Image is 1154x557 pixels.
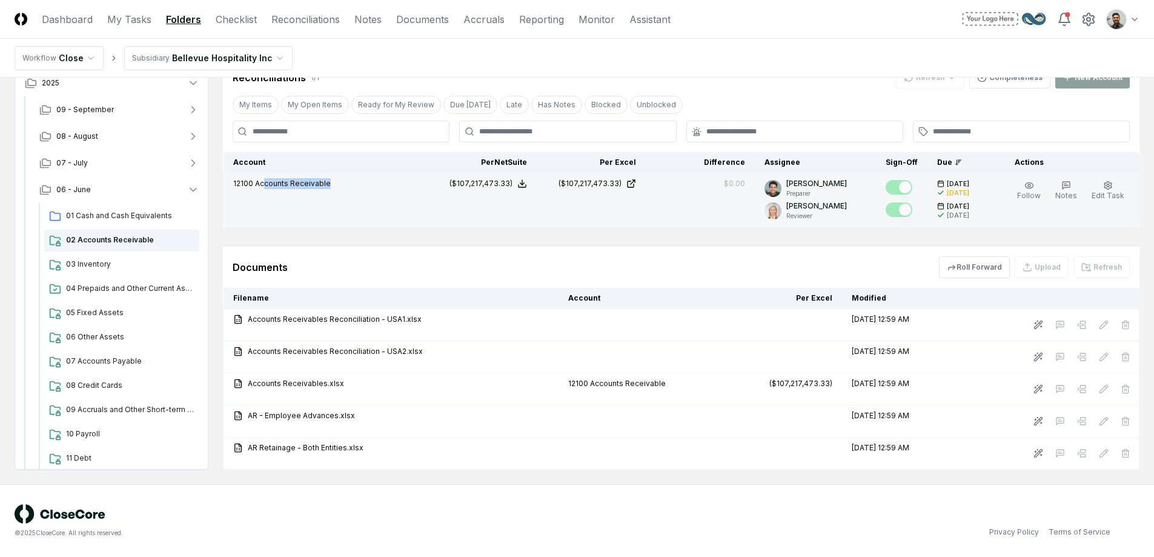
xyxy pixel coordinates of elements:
[1107,10,1126,29] img: d09822cc-9b6d-4858-8d66-9570c114c672_eec49429-a748-49a0-a6ec-c7bd01c6482e.png
[66,356,194,367] span: 07 Accounts Payable
[842,341,957,373] td: [DATE] 12:59 AM
[786,178,847,189] p: [PERSON_NAME]
[233,442,549,453] a: AR Retainage - Both Entities.xlsx
[724,178,745,189] div: $0.00
[937,157,986,168] div: Due
[166,12,201,27] a: Folders
[22,53,56,64] div: Workflow
[786,212,847,221] p: Reviewer
[1005,157,1130,168] div: Actions
[224,288,559,309] th: Filename
[961,10,1047,29] img: NetSuite Demo logo
[842,309,957,341] td: [DATE] 12:59 AM
[66,332,194,342] span: 06 Other Assets
[1053,178,1079,204] button: Notes
[755,152,876,173] th: Assignee
[354,12,382,27] a: Notes
[132,53,170,64] div: Subsidiary
[44,351,199,373] a: 07 Accounts Payable
[579,12,615,27] a: Monitor
[947,211,969,220] div: [DATE]
[537,152,646,173] th: Per Excel
[842,438,957,470] td: [DATE] 12:59 AM
[44,448,199,470] a: 11 Debt
[769,378,832,389] div: ($107,217,473.33)
[66,210,194,221] span: 01 Cash and Cash Equivalents
[559,178,622,189] div: ($107,217,473.33)
[30,96,209,123] button: 09 - September
[947,202,969,211] span: [DATE]
[233,410,549,421] a: AR - Employee Advances.xlsx
[42,12,93,27] a: Dashboard
[764,202,781,219] img: d09822cc-9b6d-4858-8d66-9570c114c672_0a5bb165-12bb-47e6-8710-dcbb295ab93d.png
[443,96,497,114] button: Due Today
[216,12,257,27] a: Checklist
[646,152,755,173] th: Difference
[233,157,419,168] div: Account
[15,70,209,96] button: 2025
[15,13,27,25] img: Logo
[947,179,969,188] span: [DATE]
[44,327,199,349] a: 06 Other Assets
[428,152,537,173] th: Per NetSuite
[1089,178,1127,204] button: Edit Task
[233,70,306,85] div: Reconciliations
[629,12,671,27] a: Assistant
[44,230,199,252] a: 02 Accounts Receivable
[233,179,253,188] span: 12100
[733,288,842,309] th: Per Excel
[351,96,441,114] button: Ready for My Review
[939,256,1010,278] button: Roll Forward
[449,178,512,189] div: ($107,217,473.33)
[56,131,98,142] span: 08 - August
[56,158,88,168] span: 07 - July
[876,152,927,173] th: Sign-Off
[886,202,912,217] button: Mark complete
[44,424,199,445] a: 10 Payroll
[44,254,199,276] a: 03 Inventory
[66,235,194,245] span: 02 Accounts Receivable
[44,278,199,300] a: 04 Prepaids and Other Current Assets
[463,12,505,27] a: Accruals
[44,375,199,397] a: 08 Credit Cards
[546,178,636,189] a: ($107,217,473.33)
[30,123,209,150] button: 08 - August
[66,404,194,415] span: 09 Accruals and Other Short-term Liabilities
[66,259,194,270] span: 03 Inventory
[66,283,194,294] span: 04 Prepaids and Other Current Assets
[396,12,449,27] a: Documents
[568,378,724,389] div: 12100 Accounts Receivable
[764,180,781,197] img: d09822cc-9b6d-4858-8d66-9570c114c672_298d096e-1de5-4289-afae-be4cc58aa7ae.png
[886,180,912,195] button: Mark complete
[1049,527,1110,538] a: Terms of Service
[107,12,151,27] a: My Tasks
[42,78,59,88] span: 2025
[271,12,340,27] a: Reconciliations
[44,302,199,324] a: 05 Fixed Assets
[56,184,91,195] span: 06 - June
[56,104,114,115] span: 09 - September
[281,96,349,114] button: My Open Items
[15,529,577,538] div: © 2025 CloseCore. All rights reserved.
[66,380,194,391] span: 08 Credit Cards
[311,72,319,83] div: 1 / 1
[1015,178,1043,204] button: Follow
[1092,191,1124,200] span: Edit Task
[66,307,194,318] span: 05 Fixed Assets
[500,96,529,114] button: Late
[233,314,549,325] a: Accounts Receivables Reconciliation - USA1.xlsx
[786,201,847,212] p: [PERSON_NAME]
[233,346,549,357] a: Accounts Receivables Reconciliation - USA2.xlsx
[531,96,582,114] button: Has Notes
[786,189,847,198] p: Preparer
[842,373,957,405] td: [DATE] 12:59 AM
[519,12,564,27] a: Reporting
[969,67,1050,88] button: Completeness
[66,453,194,464] span: 11 Debt
[255,179,331,188] span: Accounts Receivable
[989,527,1039,538] a: Privacy Policy
[30,150,209,176] button: 07 - July
[449,178,527,189] button: ($107,217,473.33)
[233,260,288,275] div: Documents
[842,288,957,309] th: Modified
